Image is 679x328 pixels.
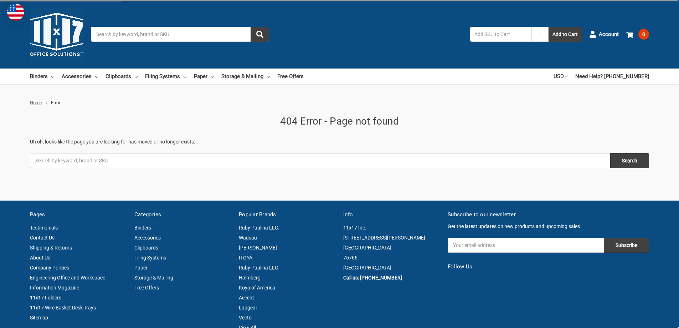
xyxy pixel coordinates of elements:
[30,211,127,219] h5: Pages
[91,27,269,42] input: Search by keyword, brand or SKU
[106,69,138,84] a: Clipboards
[470,27,531,42] input: Add SKU to Cart
[343,211,440,219] h5: Info
[239,275,261,281] a: Holmberg
[610,153,649,168] input: Search
[30,295,61,301] a: 11x17 Folders
[239,255,252,261] a: ITOYA
[239,211,336,219] h5: Popular Brands
[134,225,151,231] a: Binders
[30,235,55,241] a: Contact Us
[30,275,105,291] a: Engineering Office and Workspace Information Magazine
[239,295,254,301] a: Accent
[575,69,649,84] a: Need Help? [PHONE_NUMBER]
[638,29,649,40] span: 0
[62,69,98,84] a: Accessories
[626,25,649,44] a: 0
[599,30,619,39] span: Account
[51,100,60,105] span: Error
[343,275,402,281] a: Call us: [PHONE_NUMBER]
[221,69,270,84] a: Storage & Mailing
[549,27,582,42] button: Add to Cart
[30,305,96,311] a: 11x17 Wire Basket Desk Trays
[239,245,277,251] a: [PERSON_NAME]
[239,285,275,291] a: Itoya of America
[239,305,257,311] a: Lapgear
[343,223,440,273] address: 11x17 Inc. [STREET_ADDRESS][PERSON_NAME] [GEOGRAPHIC_DATA] 75766 [GEOGRAPHIC_DATA]
[7,4,24,21] img: duty and tax information for United States
[277,69,304,84] a: Free Offers
[239,235,257,241] a: Wausau
[145,69,186,84] a: Filing Systems
[134,245,158,251] a: Clipboards
[194,69,214,84] a: Paper
[30,138,649,146] p: Uh oh, looks like the page you are looking for has moved or no longer exists.
[604,238,649,253] input: Subscribe
[30,7,83,61] img: 11x17.com
[589,25,619,44] a: Account
[448,223,649,230] p: Get the latest updates on new products and upcoming sales
[134,275,173,281] a: Storage & Mailing
[30,245,72,251] a: Shipping & Returns
[30,114,649,129] h1: 404 Error - Page not found
[30,315,48,321] a: Sitemap
[239,225,279,231] a: Ruby Paulina LLC.
[554,69,568,84] a: USD
[239,315,252,321] a: Vecto
[448,238,604,253] input: Your email address
[30,265,69,271] a: Company Policies
[30,225,58,231] a: Testimonials
[30,153,610,168] input: Search by keyword, brand or SKU
[239,265,278,271] a: Ruby Paulina LLC
[134,211,231,219] h5: Categories
[448,211,649,219] h5: Subscribe to our newsletter
[448,263,649,271] h5: Follow Us
[30,100,42,105] a: Home
[134,265,148,271] a: Paper
[134,255,166,261] a: Filing Systems
[30,69,54,84] a: Binders
[134,285,159,291] a: Free Offers
[134,235,161,241] a: Accessories
[30,255,50,261] a: About Us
